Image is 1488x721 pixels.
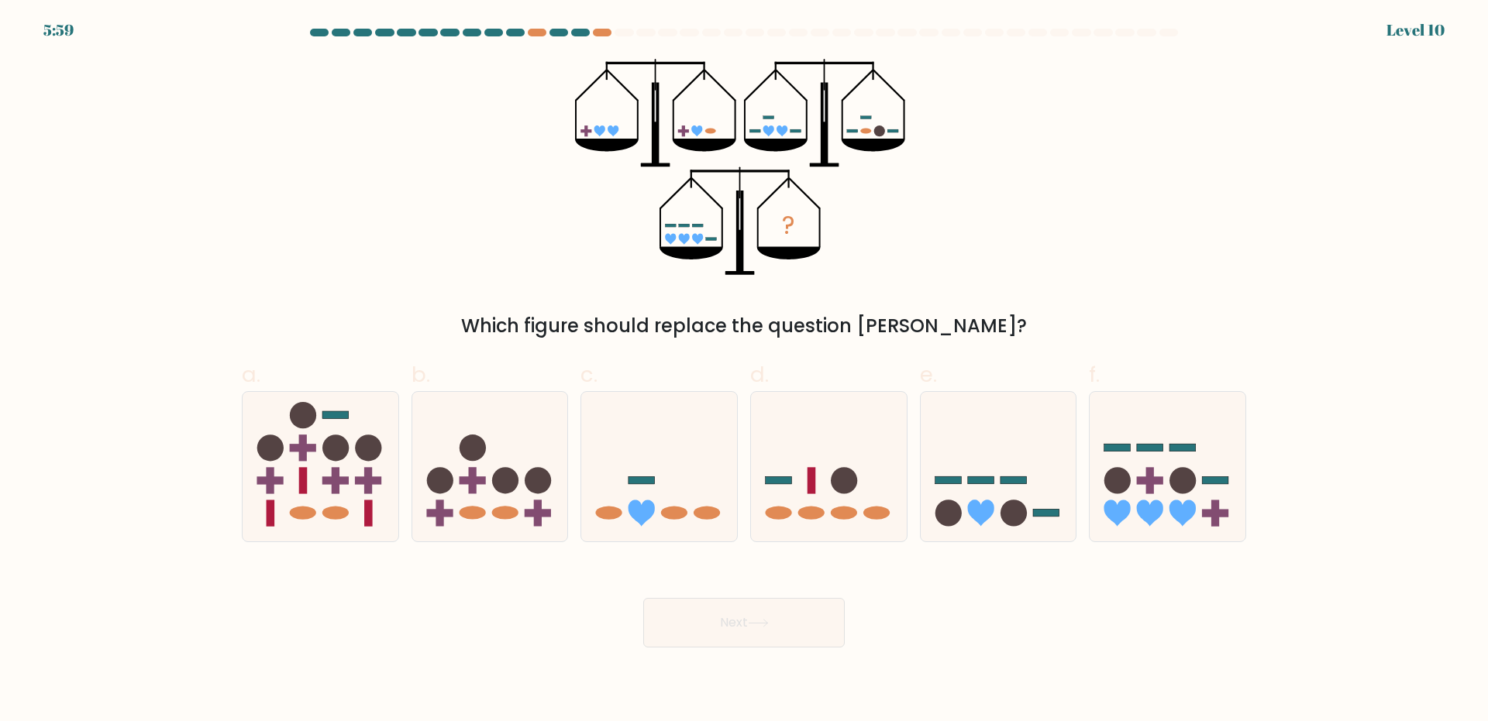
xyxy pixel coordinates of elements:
[643,598,845,647] button: Next
[782,208,795,242] tspan: ?
[580,359,598,390] span: c.
[750,359,769,390] span: d.
[251,312,1237,340] div: Which figure should replace the question [PERSON_NAME]?
[1089,359,1100,390] span: f.
[43,19,74,42] div: 5:59
[1386,19,1445,42] div: Level 10
[920,359,937,390] span: e.
[412,359,430,390] span: b.
[242,359,260,390] span: a.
